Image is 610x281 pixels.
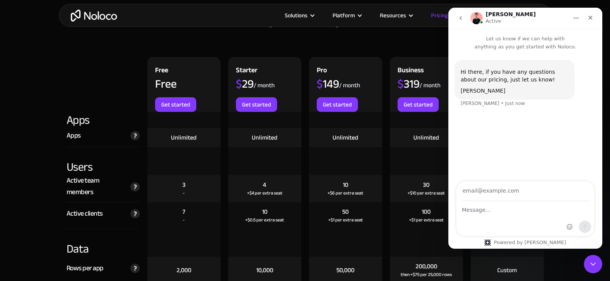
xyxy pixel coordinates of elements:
[333,10,355,20] div: Platform
[584,255,602,273] iframe: Intercom live chat
[263,181,266,189] div: 4
[67,175,127,198] div: Active team members
[448,8,602,249] iframe: Intercom live chat
[422,208,431,216] div: 100
[171,133,197,142] div: Unlimited
[343,181,348,189] div: 10
[317,73,323,95] span: $
[380,10,406,20] div: Resources
[177,266,191,274] div: 2,000
[419,81,441,90] div: / month
[236,73,242,95] span: $
[342,208,349,216] div: 50
[236,78,254,90] div: 29
[182,208,185,216] div: 7
[333,133,358,142] div: Unlimited
[67,147,140,175] div: Users
[247,189,282,197] div: +$4 per extra seat
[183,189,185,197] div: -
[323,10,370,20] div: Platform
[67,229,140,257] div: Data
[236,97,277,112] a: Get started
[497,266,517,274] div: Custom
[421,10,458,20] a: Pricing
[254,81,275,90] div: / month
[336,266,354,274] div: 50,000
[413,133,439,142] div: Unlimited
[423,181,430,189] div: 30
[398,78,419,90] div: 319
[155,65,168,78] div: Free
[317,97,358,112] a: Get started
[317,65,327,78] div: Pro
[416,262,437,271] div: 200,000
[398,73,404,95] span: $
[401,271,452,278] div: then +$75 per 25,000 rows
[275,10,323,20] div: Solutions
[155,78,177,90] div: Free
[256,266,273,274] div: 10,000
[67,130,81,141] div: Apps
[236,65,257,78] div: Starter
[252,133,277,142] div: Unlimited
[155,97,196,112] a: Get started
[182,181,186,189] div: 3
[408,189,445,197] div: +$10 per extra seat
[67,263,104,274] div: Rows per app
[245,216,284,224] div: +$0.5 per extra seat
[71,10,117,22] a: home
[409,216,444,224] div: +$1 per extra seat
[262,208,267,216] div: 10
[370,10,421,20] div: Resources
[328,216,363,224] div: +$1 per extra seat
[317,78,339,90] div: 149
[67,208,103,219] div: Active clients
[183,216,185,224] div: -
[328,189,363,197] div: +$6 per extra seat
[398,97,439,112] a: Get started
[285,10,308,20] div: Solutions
[398,65,424,78] div: Business
[339,81,360,90] div: / month
[67,112,140,128] div: Apps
